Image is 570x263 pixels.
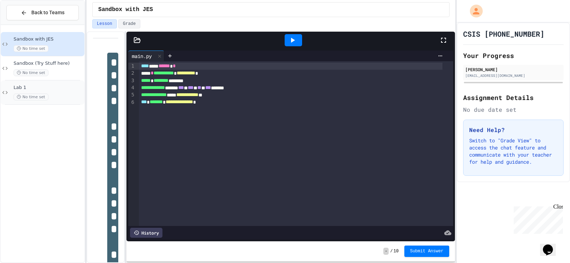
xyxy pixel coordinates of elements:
button: Submit Answer [404,246,449,257]
div: 3 [128,77,135,84]
div: main.py [128,52,155,60]
h2: Your Progress [463,51,564,61]
h2: Assignment Details [463,93,564,102]
span: No time set [14,45,48,52]
span: Lab 1 [14,85,83,91]
h3: Need Help? [469,126,558,134]
span: Sandbox with JES [98,5,153,14]
div: Chat with us now!Close [3,3,49,45]
button: Grade [118,19,140,28]
div: 4 [128,84,135,91]
span: Submit Answer [410,248,444,254]
div: 2 [128,70,135,77]
button: Back to Teams [6,5,79,20]
div: 6 [128,99,135,106]
span: Back to Teams [31,9,64,16]
div: My Account [462,3,484,19]
span: Sandbox with JES [14,36,83,42]
span: / [390,248,393,254]
h1: CSIS [PHONE_NUMBER] [463,29,544,39]
div: History [130,228,162,238]
span: No time set [14,69,48,76]
div: [EMAIL_ADDRESS][DOMAIN_NAME] [465,73,561,78]
div: main.py [128,51,164,61]
div: 1 [128,63,135,70]
iframe: chat widget [540,235,563,256]
div: No due date set [463,105,564,114]
span: - [383,248,389,255]
iframe: chat widget [511,204,563,234]
div: [PERSON_NAME] [465,66,561,73]
span: 10 [394,248,399,254]
span: No time set [14,94,48,100]
span: Sandbox (Try Stuff here) [14,61,83,67]
div: 5 [128,91,135,99]
p: Switch to "Grade View" to access the chat feature and communicate with your teacher for help and ... [469,137,558,165]
button: Lesson [92,19,117,28]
